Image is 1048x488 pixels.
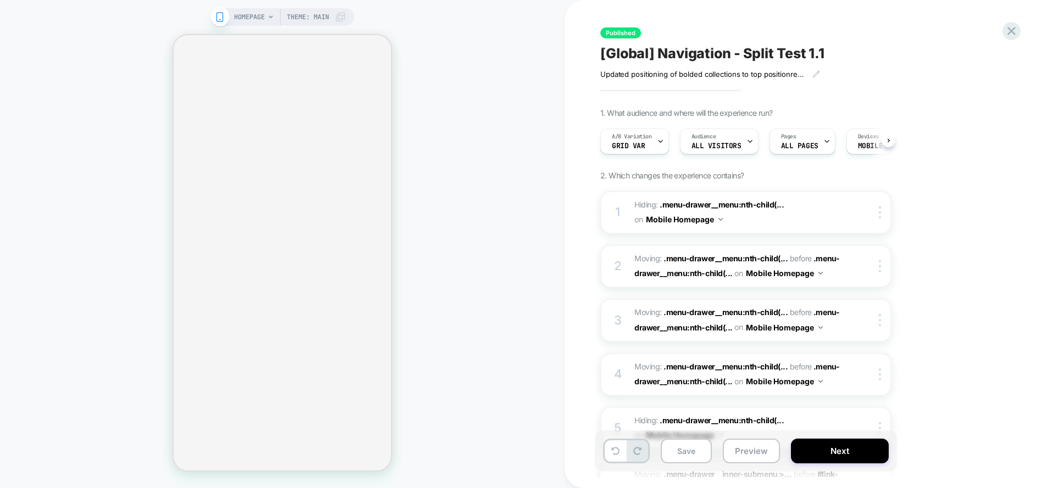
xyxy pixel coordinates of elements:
span: Moving: [634,305,844,335]
span: on [734,266,743,280]
span: Grid Var [612,142,645,150]
img: crossed eye [859,316,868,325]
span: .menu-drawer__menu:nth-child(... [664,254,788,263]
span: on [734,320,743,334]
span: before [790,254,812,263]
span: .menu-drawer__menu:nth-child(... [660,416,784,425]
img: down arrow [818,272,823,274]
span: Theme: MAIN [287,8,329,26]
span: 2. Which changes the experience contains? [600,171,744,180]
span: .menu-drawer__menu:nth-child(... [634,362,839,386]
img: down arrow [718,218,723,221]
span: ALL PAGES [781,142,818,150]
button: Mobile Homepage [746,319,823,335]
button: Mobile Homepage [746,373,823,389]
span: Audience [692,133,716,141]
span: Pages [781,133,796,141]
img: crossed eye [859,369,868,379]
div: 2 [612,255,623,277]
button: Mobile Homepage [646,427,723,443]
span: Hiding : [634,413,844,443]
img: close [879,368,881,380]
button: Preview [723,439,780,463]
img: close [879,260,881,272]
button: Save [661,439,712,463]
img: crossed eye [859,423,868,433]
span: All Visitors [692,142,742,150]
div: 1 [612,201,623,223]
button: Mobile Homepage [746,265,823,281]
img: down arrow [818,326,823,329]
div: 4 [612,363,623,385]
span: 1. What audience and where will the experience run? [600,108,772,117]
img: close [879,206,881,218]
div: 3 [612,310,623,332]
span: before [790,307,812,317]
span: .menu-drawer__menu:nth-child(... [660,200,784,209]
span: .menu-drawer__menu:nth-child(... [664,307,788,317]
span: Published [600,27,641,38]
span: Updated positioning of bolded collections to top positionremoved highlight collection + lensesAdd... [600,70,804,78]
img: crossed eye [859,262,868,271]
span: .menu-drawer__menu:nth-child(... [664,362,788,371]
div: 5 [612,417,623,439]
img: eye [859,208,868,217]
span: MOBILE [858,142,883,150]
span: HOMEPAGE [234,8,265,26]
span: A/B Variation [612,133,652,141]
span: on [634,428,643,442]
button: Next [791,439,889,463]
button: Mobile Homepage [646,211,723,227]
img: down arrow [818,380,823,383]
span: before [790,362,812,371]
span: Hiding : [634,198,844,227]
span: Devices [858,133,879,141]
img: close [879,314,881,326]
img: close [879,422,881,434]
span: [Global] Navigation - Split Test 1.1 [600,45,824,61]
span: on [634,212,643,226]
span: Moving: [634,360,844,389]
span: on [734,374,743,388]
span: Moving: [634,251,844,281]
